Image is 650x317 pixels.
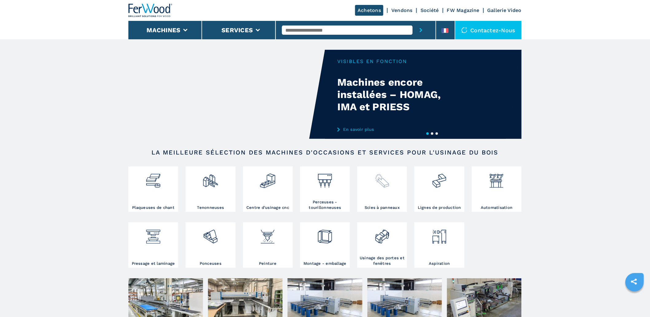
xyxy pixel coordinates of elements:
iframe: Chat [624,289,645,312]
h3: Perceuses - tourillonneuses [302,199,348,210]
img: Ferwood [128,4,173,17]
a: Lignes de production [414,166,464,212]
img: pressa-strettoia.png [145,224,161,245]
img: montaggio_imballaggio_2.png [317,224,333,245]
img: verniciatura_1.png [260,224,276,245]
h3: Scies à panneaux [365,205,400,210]
a: Pressage et laminage [128,222,178,268]
button: 1 [426,132,429,135]
img: sezionatrici_2.png [374,168,390,189]
img: levigatrici_2.png [202,224,219,245]
img: linee_di_produzione_2.png [431,168,448,189]
a: Plaqueuses de chant [128,166,178,212]
h3: Usinage des portes et fenêtres [359,255,405,266]
img: bordatrici_1.png [145,168,161,189]
button: 3 [436,132,438,135]
button: Machines [147,26,180,34]
button: Services [221,26,253,34]
img: Contactez-nous [461,27,468,33]
h3: Peinture [259,261,276,266]
a: Tenonneuses [186,166,235,212]
h3: Plaqueuses de chant [132,205,174,210]
button: 2 [431,132,433,135]
a: Achetons [355,5,383,16]
a: Automatisation [472,166,522,212]
h3: Centre d'usinage cnc [246,205,289,210]
a: Perceuses - tourillonneuses [300,166,350,212]
a: Vendons [391,7,413,13]
video: Your browser does not support the video tag. [128,50,325,139]
h3: Pressage et laminage [132,261,175,266]
h3: Ponceuses [200,261,221,266]
a: Usinage des portes et fenêtres [357,222,407,268]
button: submit-button [413,21,429,39]
a: Société [421,7,439,13]
img: aspirazione_1.png [431,224,448,245]
a: Centre d'usinage cnc [243,166,293,212]
a: Montage - emballage [300,222,350,268]
img: automazione.png [488,168,505,189]
a: Scies à panneaux [357,166,407,212]
a: Gallerie Video [487,7,522,13]
img: squadratrici_2.png [202,168,219,189]
a: En savoir plus [337,127,458,132]
a: Aspiration [414,222,464,268]
a: FW Magazine [447,7,480,13]
img: centro_di_lavoro_cnc_2.png [260,168,276,189]
h3: Automatisation [481,205,513,210]
h3: Tenonneuses [197,205,224,210]
img: lavorazione_porte_finestre_2.png [374,224,390,245]
h2: LA MEILLEURE SÉLECTION DES MACHINES D'OCCASIONS ET SERVICES POUR L'USINAGE DU BOIS [148,149,502,156]
h3: Aspiration [429,261,450,266]
h3: Lignes de production [418,205,461,210]
a: Peinture [243,222,293,268]
a: sharethis [626,274,642,289]
a: Ponceuses [186,222,235,268]
img: foratrici_inseritrici_2.png [317,168,333,189]
div: Contactez-nous [455,21,522,39]
h3: Montage - emballage [303,261,347,266]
